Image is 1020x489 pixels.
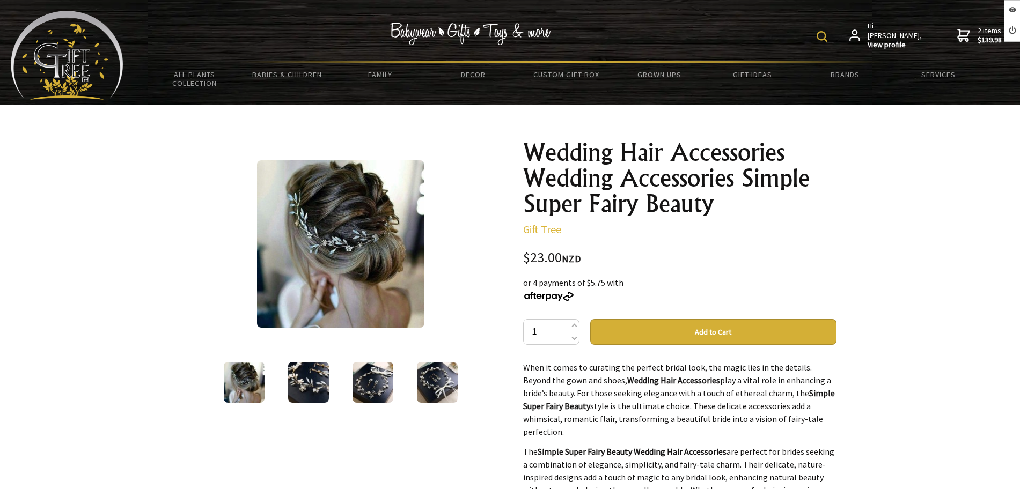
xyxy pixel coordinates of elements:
a: Grown Ups [613,63,706,86]
a: Gift Tree [523,223,561,236]
img: Wedding Hair Accessories Wedding Accessories Simple Super Fairy Beauty [417,362,458,403]
img: Babywear - Gifts - Toys & more [390,23,551,45]
strong: View profile [868,40,923,50]
span: 2 items [978,26,1002,45]
div: $23.00 [523,251,836,265]
img: product search [817,31,827,42]
a: All Plants Collection [148,63,241,94]
strong: Wedding Hair Accessories [627,375,720,386]
a: Family [334,63,427,86]
img: Afterpay [523,292,575,301]
a: 2 items$139.98 [957,21,1002,50]
a: Hi [PERSON_NAME],View profile [849,21,923,50]
button: Add to Cart [590,319,836,345]
a: Gift Ideas [706,63,798,86]
p: When it comes to curating the perfect bridal look, the magic lies in the details. Beyond the gown... [523,361,836,438]
a: Babies & Children [241,63,334,86]
img: Wedding Hair Accessories Wedding Accessories Simple Super Fairy Beauty [288,362,329,403]
a: Decor [427,63,519,86]
div: or 4 payments of $5.75 with [523,276,836,302]
a: Custom Gift Box [520,63,613,86]
h1: Wedding Hair Accessories Wedding Accessories Simple Super Fairy Beauty [523,139,836,217]
img: Babyware - Gifts - Toys and more... [11,11,123,100]
a: Brands [799,63,892,86]
img: Wedding Hair Accessories Wedding Accessories Simple Super Fairy Beauty [257,160,424,328]
span: NZD [562,253,581,265]
strong: $139.98 [978,35,1002,45]
a: Services [892,63,985,86]
strong: Simple Super Fairy Beauty Wedding Hair Accessories [538,446,727,457]
span: Hi [PERSON_NAME], [868,21,923,50]
img: Wedding Hair Accessories Wedding Accessories Simple Super Fairy Beauty [353,362,393,403]
img: Wedding Hair Accessories Wedding Accessories Simple Super Fairy Beauty [224,362,265,403]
